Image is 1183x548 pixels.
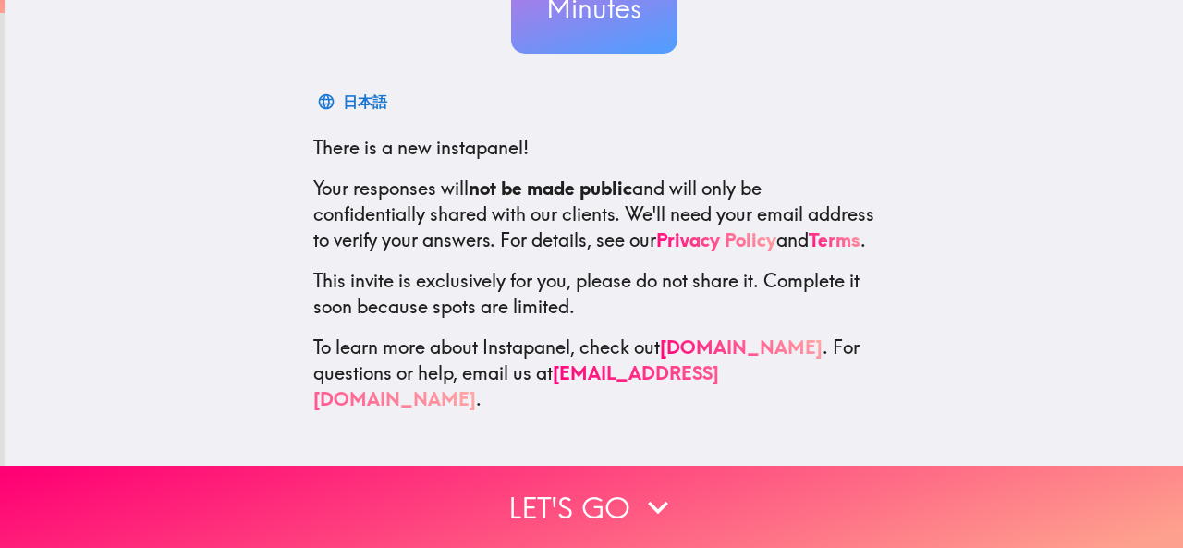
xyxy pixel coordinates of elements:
span: There is a new instapanel! [313,136,529,159]
a: Terms [809,228,860,251]
a: Privacy Policy [656,228,776,251]
p: To learn more about Instapanel, check out . For questions or help, email us at . [313,335,875,412]
div: 日本語 [343,89,387,115]
a: [EMAIL_ADDRESS][DOMAIN_NAME] [313,361,719,410]
p: Your responses will and will only be confidentially shared with our clients. We'll need your emai... [313,176,875,253]
b: not be made public [469,177,632,200]
button: 日本語 [313,83,395,120]
a: [DOMAIN_NAME] [660,335,823,359]
p: This invite is exclusively for you, please do not share it. Complete it soon because spots are li... [313,268,875,320]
